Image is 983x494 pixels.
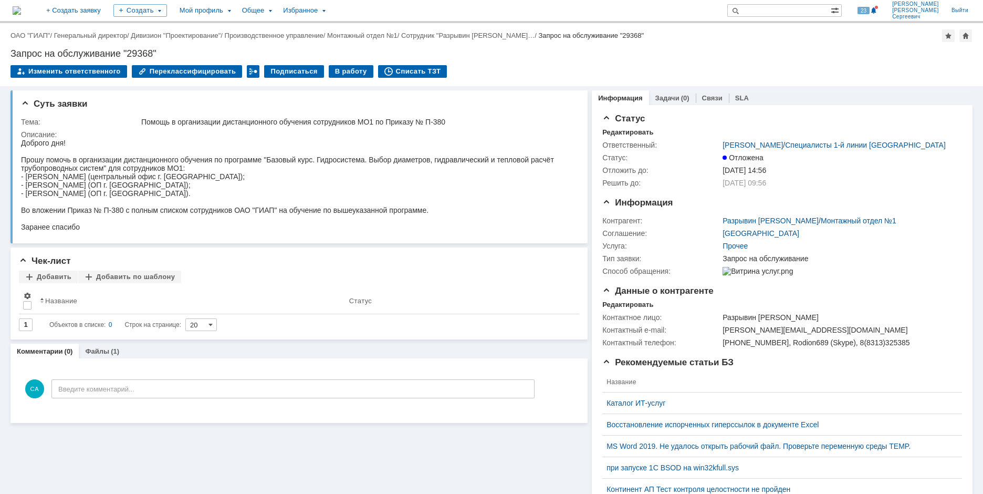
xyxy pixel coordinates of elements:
[21,130,574,139] div: Описание:
[723,326,956,334] div: [PERSON_NAME][EMAIL_ADDRESS][DOMAIN_NAME]
[401,32,535,39] a: Сотрудник "Разрывин [PERSON_NAME]…
[655,94,679,102] a: Задачи
[892,1,939,7] span: [PERSON_NAME]
[602,242,720,250] div: Услуга:
[602,313,720,322] div: Контактное лицо:
[327,32,398,39] a: Монтажный отдел №1
[36,287,345,314] th: Название
[606,485,949,493] a: Континент АП Тест контроля целостности не пройден
[723,179,766,187] span: [DATE] 09:56
[602,141,720,149] div: Ответственный:
[21,99,87,109] span: Суть заявки
[327,32,401,39] div: /
[49,321,106,328] span: Объектов в списке:
[857,7,870,14] span: 23
[942,29,955,42] div: Добавить в избранное
[602,114,645,124] span: Статус
[723,338,956,347] div: [PHONE_NUMBER], Rodion689 (Skype), 8(8313)325385
[602,372,954,393] th: Название
[54,32,131,39] div: /
[723,242,748,250] a: Прочее
[23,292,32,300] span: Настройки
[606,442,949,450] a: MS Word 2019. Не удалось открыть рабочий файл. Проверьте переменную среды TEMP.
[602,217,720,225] div: Контрагент:
[598,94,642,102] a: Информация
[141,118,572,126] div: Помощь в организации дистанционного обучения сотрудников МО1 по Приказу № П-380
[602,128,653,137] div: Редактировать
[831,5,841,15] span: Расширенный поиск
[25,379,44,398] span: СА
[785,141,946,149] a: Специалисты 1-й линии [GEOGRAPHIC_DATA]
[821,217,896,225] a: Монтажный отдел №1
[892,7,939,14] span: [PERSON_NAME]
[225,32,323,39] a: Производственное управление
[13,6,21,15] a: Перейти на домашнюю страницу
[602,179,720,187] div: Решить до:
[602,267,720,275] div: Способ обращения:
[111,347,119,355] div: (1)
[17,347,63,355] a: Комментарии
[723,267,793,275] img: Витрина услуг.png
[723,313,956,322] div: Разрывин [PERSON_NAME]
[723,254,956,263] div: Запрос на обслуживание
[349,297,372,305] div: Статус
[602,229,720,238] div: Соглашение:
[606,420,949,429] a: Восстановление испорченных гиперссылок в документе Excel
[19,256,71,266] span: Чек-лист
[681,94,689,102] div: (0)
[602,254,720,263] div: Тип заявки:
[723,217,896,225] div: /
[131,32,224,39] div: /
[602,357,734,367] span: Рекомендуемые статьи БЗ
[702,94,723,102] a: Связи
[85,347,109,355] a: Файлы
[21,118,139,126] div: Тема:
[735,94,749,102] a: SLA
[11,48,972,59] div: Запрос на обслуживание "29368"
[602,338,720,347] div: Контактный телефон:
[606,399,949,407] a: Каталог ИТ-услуг
[54,32,127,39] a: Генеральный директор
[892,14,939,20] span: Сергеевич
[247,65,259,78] div: Работа с массовостью
[602,166,720,174] div: Отложить до:
[723,141,783,149] a: [PERSON_NAME]
[131,32,221,39] a: Дивизион "Проектирование"
[401,32,538,39] div: /
[45,297,77,305] div: Название
[723,141,946,149] div: /
[11,32,54,39] div: /
[13,6,21,15] img: logo
[602,153,720,162] div: Статус:
[538,32,644,39] div: Запрос на обслуживание "29368"
[723,217,819,225] a: Разрывин [PERSON_NAME]
[109,318,112,331] div: 0
[602,301,653,309] div: Редактировать
[345,287,571,314] th: Статус
[723,229,799,238] a: [GEOGRAPHIC_DATA]
[602,326,720,334] div: Контактный e-mail:
[113,4,167,17] div: Создать
[11,32,50,39] a: ОАО "ГИАП"
[723,166,956,174] div: [DATE] 14:56
[602,286,714,296] span: Данные о контрагенте
[49,318,181,331] i: Строк на странице:
[723,153,764,162] span: Отложена
[606,464,949,472] a: при запуске 1С BSOD на win32kfull.sys
[602,198,673,208] span: Информация
[225,32,328,39] div: /
[959,29,972,42] div: Сделать домашней страницей
[65,347,73,355] div: (0)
